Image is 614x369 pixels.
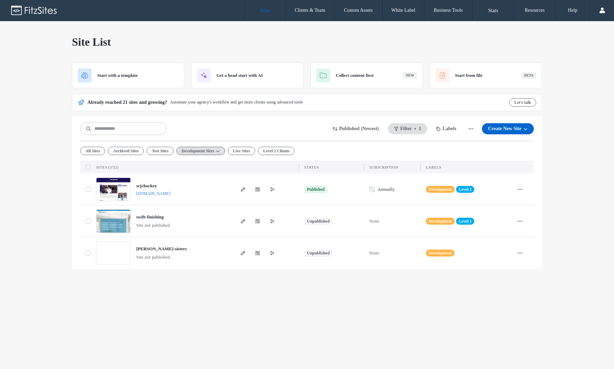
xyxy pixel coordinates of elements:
span: Collect content first [336,72,374,79]
div: Published [307,186,325,192]
span: None [369,218,379,225]
a: srjchockey [136,183,157,188]
span: Site not published [136,254,170,261]
div: Collect content firstNew [310,63,423,88]
span: Development [429,250,452,256]
button: Development Sites [176,147,225,155]
label: Help [568,8,577,13]
a: [PERSON_NAME]-sisters [136,246,187,251]
label: Clients & Team [295,8,325,13]
button: Live Sites [228,147,255,155]
button: Level 2 Clients [258,147,295,155]
div: Start with a template [72,63,184,88]
button: Create New Site [482,123,534,134]
button: All Sites [80,147,105,155]
label: Stats [488,8,498,13]
span: SITES (3/32) [96,165,119,169]
button: Published (Newest) [327,123,385,134]
button: Labels [430,123,463,134]
span: Already reached 21 sites and growing? [87,99,167,106]
a: swift-finishing [136,214,164,219]
div: Unpublished [307,250,329,256]
div: Get a head start with AI [191,63,304,88]
button: Filter1 [388,123,427,134]
span: Site not published [136,222,170,229]
div: New [403,72,417,79]
label: Sites [260,8,270,13]
span: Level 1 [459,218,472,224]
span: Get a head start with AI [216,72,263,79]
label: Custom Assets [344,8,373,13]
button: Archived Sites [108,147,144,155]
div: Unpublished [307,218,329,224]
span: STATUS [304,165,319,169]
span: Annually [378,186,395,193]
span: Start with a template [97,72,138,79]
span: LABELS [426,165,441,169]
span: Start from file [455,72,482,79]
span: Automate your agency's workflow and get more clients using advanced tools [170,100,303,105]
span: Development [429,186,452,192]
span: SUBSCRIPTION [369,165,398,169]
div: Start from fileBeta [430,63,542,88]
span: Level 1 [459,186,472,192]
label: White Label [391,8,416,13]
span: Development [429,218,452,224]
label: Business Tools [434,8,463,13]
button: Test Sites [147,147,174,155]
a: [DOMAIN_NAME] [136,191,170,196]
span: None [369,250,379,256]
div: Beta [522,72,537,79]
label: Resources [525,8,545,13]
button: Let's talk [509,98,536,107]
span: Site List [72,35,111,49]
